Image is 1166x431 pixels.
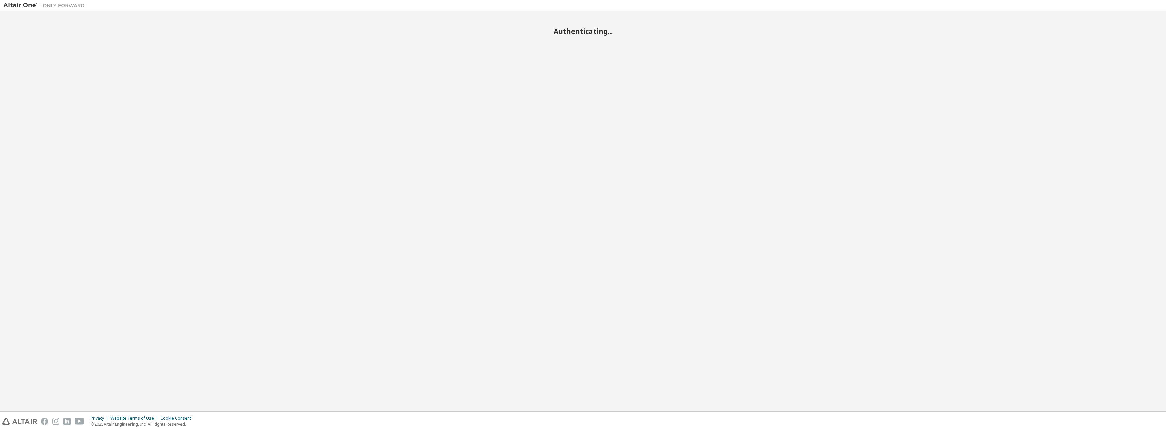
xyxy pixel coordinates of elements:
[75,418,84,425] img: youtube.svg
[110,416,160,421] div: Website Terms of Use
[41,418,48,425] img: facebook.svg
[52,418,59,425] img: instagram.svg
[63,418,71,425] img: linkedin.svg
[160,416,195,421] div: Cookie Consent
[91,416,110,421] div: Privacy
[3,27,1163,36] h2: Authenticating...
[3,2,88,9] img: Altair One
[2,418,37,425] img: altair_logo.svg
[91,421,195,427] p: © 2025 Altair Engineering, Inc. All Rights Reserved.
